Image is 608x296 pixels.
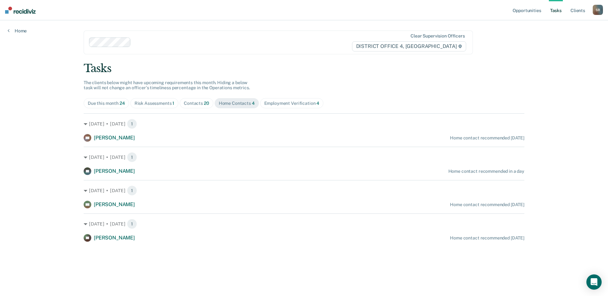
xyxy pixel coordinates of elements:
[84,119,524,129] div: [DATE] • [DATE] 1
[5,7,36,14] img: Recidiviz
[127,185,137,196] span: 1
[135,101,175,106] div: Risk Assessments
[593,5,603,15] button: SR
[448,169,524,174] div: Home contact recommended in a day
[94,201,135,207] span: [PERSON_NAME]
[264,101,320,106] div: Employment Verification
[84,185,524,196] div: [DATE] • [DATE] 1
[450,235,524,241] div: Home contact recommended [DATE]
[204,101,209,106] span: 20
[84,219,524,229] div: [DATE] • [DATE] 1
[450,202,524,207] div: Home contact recommended [DATE]
[184,101,209,106] div: Contacts
[450,135,524,141] div: Home contact recommended [DATE]
[84,80,250,91] span: The clients below might have upcoming requirements this month. Hiding a below task will not chang...
[94,235,135,241] span: [PERSON_NAME]
[94,135,135,141] span: [PERSON_NAME]
[252,101,255,106] span: 4
[84,62,524,75] div: Tasks
[127,219,137,229] span: 1
[593,5,603,15] div: S R
[172,101,174,106] span: 1
[127,119,137,129] span: 1
[120,101,125,106] span: 24
[94,168,135,174] span: [PERSON_NAME]
[352,41,466,51] span: DISTRICT OFFICE 4, [GEOGRAPHIC_DATA]
[586,274,602,290] div: Open Intercom Messenger
[84,152,524,162] div: [DATE] • [DATE] 1
[411,33,465,39] div: Clear supervision officers
[127,152,137,162] span: 1
[219,101,255,106] div: Home Contacts
[8,28,27,34] a: Home
[88,101,125,106] div: Due this month
[316,101,319,106] span: 4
